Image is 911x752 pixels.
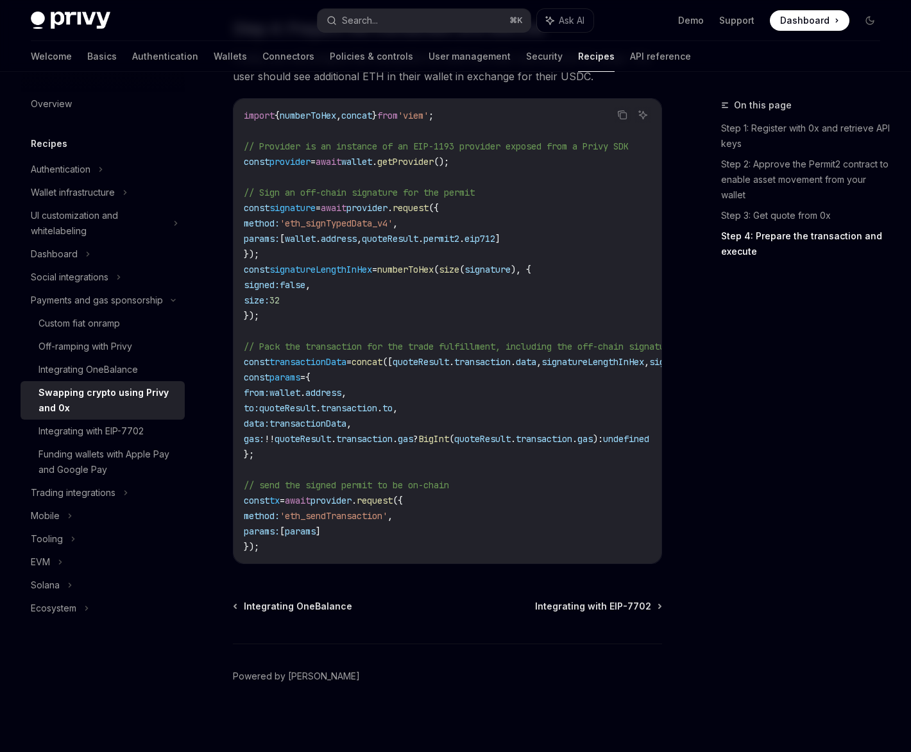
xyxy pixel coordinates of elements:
[300,372,305,383] span: =
[31,508,60,524] div: Mobile
[511,264,531,275] span: ), {
[439,264,459,275] span: size
[244,341,675,352] span: // Pack the transaction for the trade fulfillment, including the off-chain signature
[214,41,247,72] a: Wallets
[572,433,577,445] span: .
[269,372,300,383] span: params
[285,233,316,244] span: wallet
[244,495,269,506] span: const
[434,156,449,167] span: ();
[244,479,449,491] span: // send the signed permit to be on-chain
[398,433,413,445] span: gas
[269,295,280,306] span: 32
[244,218,280,229] span: method:
[593,433,598,445] span: )
[382,356,393,368] span: ([
[336,433,393,445] span: transaction
[603,433,649,445] span: undefined
[38,362,138,377] div: Integrating OneBalance
[382,402,393,414] span: to
[398,110,429,121] span: 'viem'
[393,356,449,368] span: quoteResult
[537,9,593,32] button: Ask AI
[598,433,603,445] span: :
[31,269,108,285] div: Social integrations
[357,495,393,506] span: request
[275,110,280,121] span: {
[280,279,305,291] span: false
[38,423,144,439] div: Integrating with EIP-7702
[377,264,434,275] span: numberToHex
[280,233,285,244] span: [
[721,205,890,226] a: Step 3: Get quote from 0x
[305,279,311,291] span: ,
[372,264,377,275] span: =
[244,233,280,244] span: params:
[244,156,269,167] span: const
[377,110,398,121] span: from
[31,531,63,547] div: Tooling
[262,41,314,72] a: Connectors
[244,356,269,368] span: const
[244,433,264,445] span: gas:
[393,433,398,445] span: .
[509,15,523,26] span: ⌘ K
[269,387,300,398] span: wallet
[429,110,434,121] span: ;
[535,600,661,613] a: Integrating with EIP-7702
[393,218,398,229] span: ,
[264,433,275,445] span: !!
[454,433,511,445] span: quoteResult
[495,233,500,244] span: ]
[541,356,644,368] span: signatureLengthInHex
[31,577,60,593] div: Solana
[31,485,115,500] div: Trading integrations
[454,356,511,368] span: transaction
[244,510,280,522] span: method:
[21,420,185,443] a: Integrating with EIP-7702
[275,433,331,445] span: quoteResult
[372,110,377,121] span: }
[318,9,531,32] button: Search...⌘K
[132,41,198,72] a: Authentication
[346,202,387,214] span: provider
[31,185,115,200] div: Wallet infrastructure
[352,495,357,506] span: .
[31,293,163,308] div: Payments and gas sponsorship
[459,264,464,275] span: (
[346,356,352,368] span: =
[860,10,880,31] button: Toggle dark mode
[280,510,387,522] span: 'eth_sendTransaction'
[511,433,516,445] span: .
[316,233,321,244] span: .
[423,233,459,244] span: permit2
[21,381,185,420] a: Swapping crypto using Privy and 0x
[300,387,305,398] span: .
[634,107,651,123] button: Ask AI
[330,41,413,72] a: Policies & controls
[372,156,377,167] span: .
[244,372,269,383] span: const
[244,187,475,198] span: // Sign an off-chain signature for the permit
[346,418,352,429] span: ,
[244,449,254,460] span: };
[244,310,259,321] span: });
[244,202,269,214] span: const
[559,14,584,27] span: Ask AI
[38,339,132,354] div: Off-ramping with Privy
[511,356,516,368] span: .
[362,233,418,244] span: quoteResult
[31,136,67,151] h5: Recipes
[630,41,691,72] a: API reference
[31,12,110,30] img: dark logo
[311,156,316,167] span: =
[280,218,393,229] span: 'eth_signTypedData_v4'
[38,447,177,477] div: Funding wallets with Apple Pay and Google Pay
[678,14,704,27] a: Demo
[418,233,423,244] span: .
[434,264,439,275] span: (
[31,208,166,239] div: UI customization and whitelabeling
[459,233,464,244] span: .
[244,110,275,121] span: import
[535,600,651,613] span: Integrating with EIP-7702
